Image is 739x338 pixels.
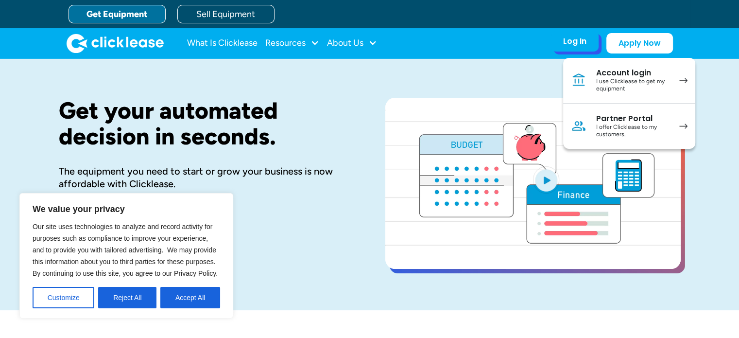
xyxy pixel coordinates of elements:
[59,165,354,190] div: The equipment you need to start or grow your business is now affordable with Clicklease.
[327,34,377,53] div: About Us
[385,98,681,269] a: open lightbox
[33,203,220,215] p: We value your privacy
[563,36,586,46] div: Log In
[571,118,586,134] img: Person icon
[533,166,559,194] img: Blue play button logo on a light blue circular background
[33,223,218,277] span: Our site uses technologies to analyze and record activity for purposes such as compliance to impr...
[571,72,586,88] img: Bank icon
[265,34,319,53] div: Resources
[67,34,164,53] a: home
[177,5,275,23] a: Sell Equipment
[19,193,233,319] div: We value your privacy
[59,98,354,149] h1: Get your automated decision in seconds.
[563,58,695,149] nav: Log In
[563,58,695,104] a: Account loginI use Clicklease to get my equipment
[69,5,166,23] a: Get Equipment
[596,114,670,124] div: Partner Portal
[679,78,687,83] img: arrow
[98,287,156,308] button: Reject All
[33,287,94,308] button: Customize
[67,34,164,53] img: Clicklease logo
[563,104,695,149] a: Partner PortalI offer Clicklease to my customers.
[596,68,670,78] div: Account login
[679,124,687,129] img: arrow
[606,33,673,53] a: Apply Now
[596,78,670,93] div: I use Clicklease to get my equipment
[187,34,258,53] a: What Is Clicklease
[596,124,670,139] div: I offer Clicklease to my customers.
[160,287,220,308] button: Accept All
